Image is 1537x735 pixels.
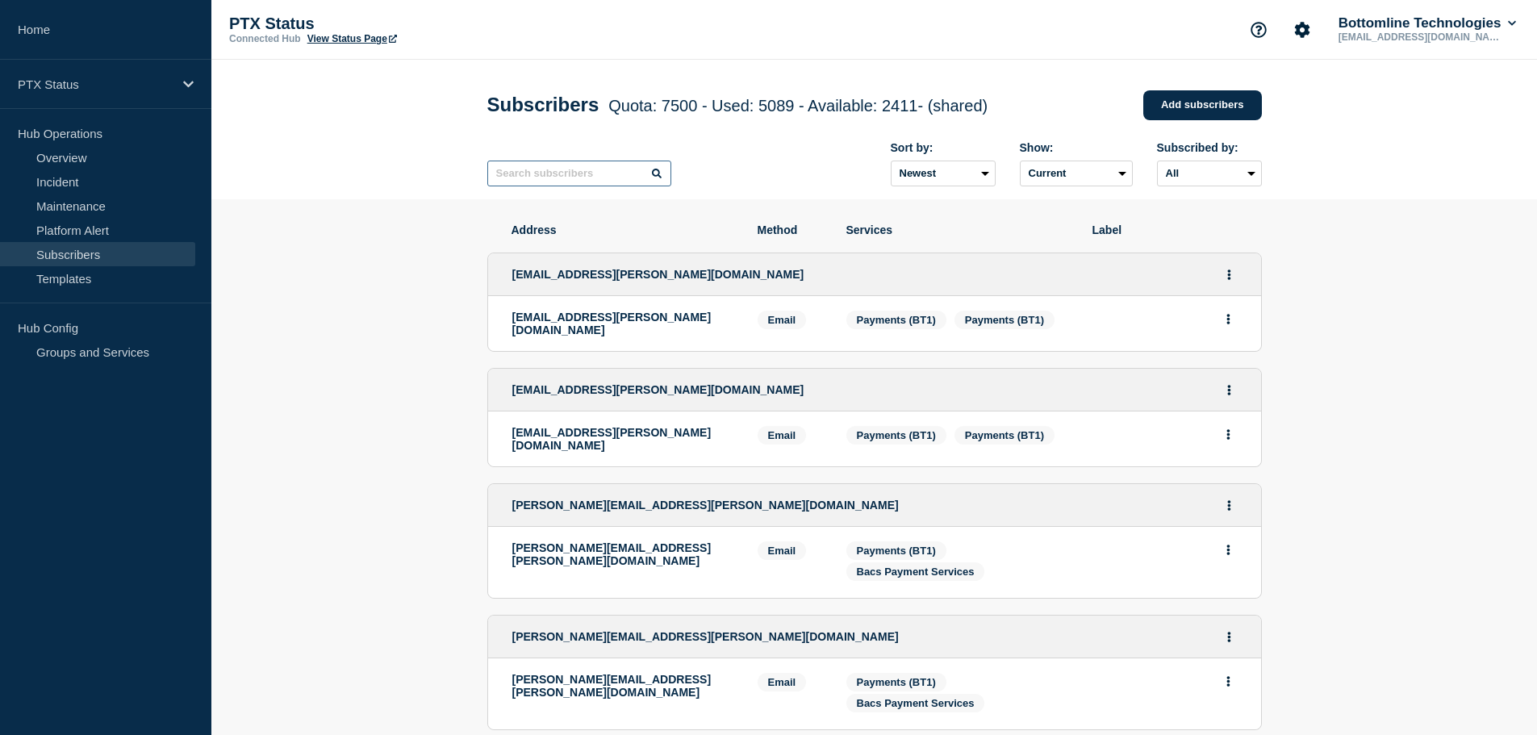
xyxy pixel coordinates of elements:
span: Payments (BT1) [965,314,1044,326]
p: PTX Status [18,77,173,91]
div: Show: [1020,141,1133,154]
span: Quota: 7500 - Used: 5089 - Available: 2411 - (shared) [608,97,988,115]
button: Actions [1218,422,1238,447]
button: Support [1242,13,1276,47]
p: Connected Hub [229,33,301,44]
span: Services [846,223,1068,236]
div: Sort by: [891,141,996,154]
span: Email [758,311,807,329]
span: Email [758,673,807,691]
span: [EMAIL_ADDRESS][PERSON_NAME][DOMAIN_NAME] [512,383,804,396]
span: Payments (BT1) [857,429,936,441]
span: Payments (BT1) [857,314,936,326]
span: [EMAIL_ADDRESS][PERSON_NAME][DOMAIN_NAME] [512,268,804,281]
button: Actions [1219,262,1239,287]
button: Actions [1218,669,1238,694]
span: Payments (BT1) [965,429,1044,441]
span: Bacs Payment Services [857,697,975,709]
button: Actions [1219,624,1239,649]
span: Payments (BT1) [857,676,936,688]
p: [EMAIL_ADDRESS][DOMAIN_NAME] [1335,31,1503,43]
a: Add subscribers [1143,90,1262,120]
p: [PERSON_NAME][EMAIL_ADDRESS][PERSON_NAME][DOMAIN_NAME] [512,541,733,567]
p: [EMAIL_ADDRESS][PERSON_NAME][DOMAIN_NAME] [512,426,733,452]
select: Sort by [891,161,996,186]
button: Account settings [1285,13,1319,47]
h1: Subscribers [487,94,988,116]
span: Bacs Payment Services [857,566,975,578]
button: Actions [1219,378,1239,403]
span: [PERSON_NAME][EMAIL_ADDRESS][PERSON_NAME][DOMAIN_NAME] [512,630,899,643]
span: Label [1092,223,1238,236]
span: Email [758,426,807,445]
button: Actions [1219,493,1239,518]
button: Bottomline Technologies [1335,15,1519,31]
p: PTX Status [229,15,552,33]
span: [PERSON_NAME][EMAIL_ADDRESS][PERSON_NAME][DOMAIN_NAME] [512,499,899,512]
a: View Status Page [307,33,397,44]
span: Method [758,223,822,236]
span: Email [758,541,807,560]
button: Actions [1218,307,1238,332]
button: Actions [1218,537,1238,562]
select: Deleted [1020,161,1133,186]
p: [PERSON_NAME][EMAIL_ADDRESS][PERSON_NAME][DOMAIN_NAME] [512,673,733,699]
input: Search subscribers [487,161,671,186]
select: Subscribed by [1157,161,1262,186]
span: Address [512,223,733,236]
p: [EMAIL_ADDRESS][PERSON_NAME][DOMAIN_NAME] [512,311,733,336]
span: Payments (BT1) [857,545,936,557]
div: Subscribed by: [1157,141,1262,154]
